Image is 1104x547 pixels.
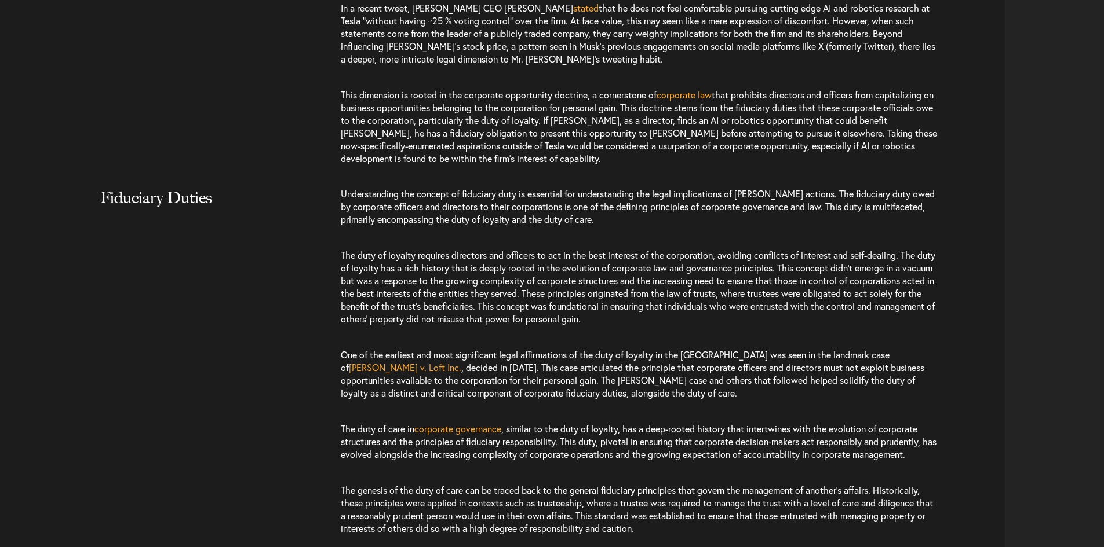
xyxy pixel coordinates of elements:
span: that he does not feel comfortable pursuing cutting edge AI and robotics research at Tesla “withou... [341,2,935,65]
h2: Fiduciary Duties [100,188,309,230]
span: , similar to the duty of loyalty, has a deep-rooted history that intertwines with the evolution o... [341,423,937,460]
span: that prohibits directors and officers from capitalizing on business opportunities belonging to th... [341,89,937,164]
span: One of the earliest and most significant legal affirmations of the duty of loyalty in the [GEOGRA... [341,348,890,373]
span: The duty of care in [341,423,414,435]
span: The genesis of the duty of care can be traced back to the general fiduciary principles that gover... [341,484,933,534]
a: [PERSON_NAME] v. Loft Inc. [349,361,461,373]
a: corporate governance [414,423,501,435]
a: stated [573,2,599,14]
a: corporate law [657,89,712,101]
span: In a recent tweet, [PERSON_NAME] CEO [PERSON_NAME] [341,2,573,14]
span: Understanding the concept of fiduciary duty is essential for understanding the legal implications... [341,188,935,225]
span: This dimension is rooted in the corporate opportunity doctrine, a cornerstone of [341,89,657,101]
span: , decided in [DATE]. This case articulated the principle that corporate officers and directors mu... [341,361,924,399]
span: The duty of loyalty requires directors and officers to act in the best interest of the corporatio... [341,249,935,325]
